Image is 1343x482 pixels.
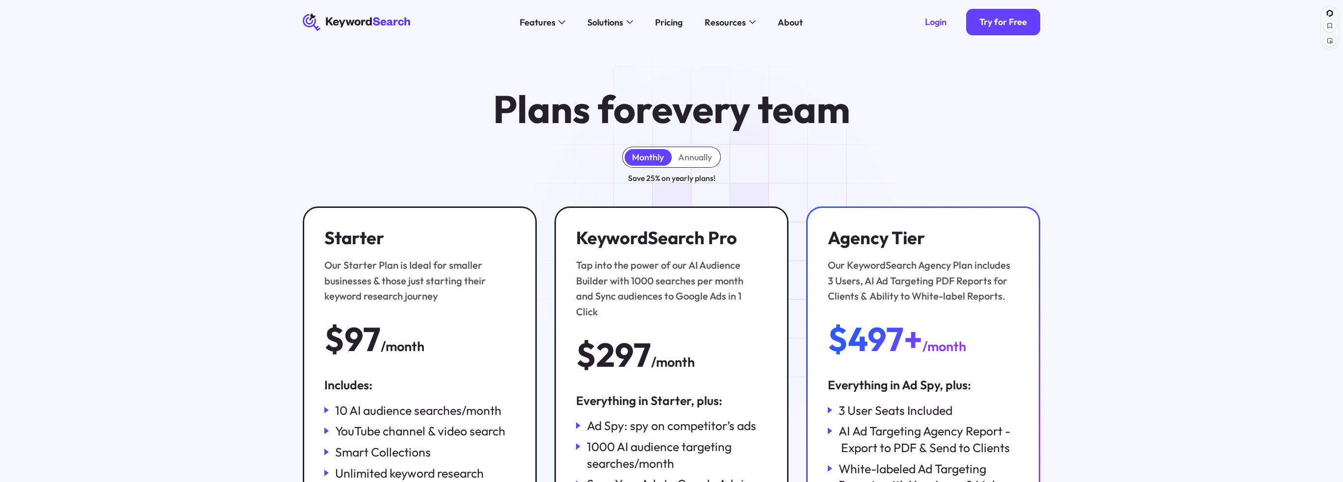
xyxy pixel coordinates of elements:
[839,402,952,419] div: 3 User Seats Included
[655,16,683,29] div: Pricing
[324,322,381,357] div: $97
[587,438,767,471] div: 1000 AI audience targeting searches/month
[587,16,623,29] div: Solutions
[966,9,1040,35] a: Try for Free
[839,423,1019,456] div: AI Ad Targeting Agency Report - Export to PDF & Send to Clients
[771,13,810,31] a: About
[324,257,510,304] div: Our Starter Plan is Ideal for smaller businesses & those just starting their keyword research jou...
[651,352,695,372] div: /month
[335,465,484,482] div: Unlimited keyword research
[576,337,651,373] div: $297
[576,228,762,249] h3: KeywordSearch Pro
[335,444,431,460] div: Smart Collections
[324,228,510,249] h3: Starter
[628,172,715,184] div: Save 25% on yearly plans!
[335,402,501,419] div: 10 AI audience searches/month
[828,377,1019,393] div: Everything in Ad Spy, plus:
[778,16,803,29] div: About
[493,88,850,129] h1: Plans for
[335,423,505,439] div: YouTube channel & video search
[576,392,767,409] div: Everything in Starter, plus:
[324,377,516,393] div: Includes:
[632,152,664,163] div: Monthly
[912,9,960,35] a: Login
[520,16,555,29] div: Features
[979,17,1027,28] div: Try for Free
[587,417,756,434] div: Ad Spy: spy on competitor’s ads
[649,13,689,31] a: Pricing
[828,228,1013,249] h3: Agency Tier
[576,257,762,319] div: Tap into the power of our AI Audience Builder with 1000 searches per month and Sync audiences to ...
[828,257,1013,304] div: Our KeywordSearch Agency Plan includes 3 Users, AI Ad Targeting PDF Reports for Clients & Ability...
[828,322,922,357] div: $497+
[652,84,850,133] span: every team
[922,336,966,356] div: /month
[925,17,947,28] div: Login
[678,152,712,163] div: Annually
[705,16,746,29] div: Resources
[381,336,424,356] div: /month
